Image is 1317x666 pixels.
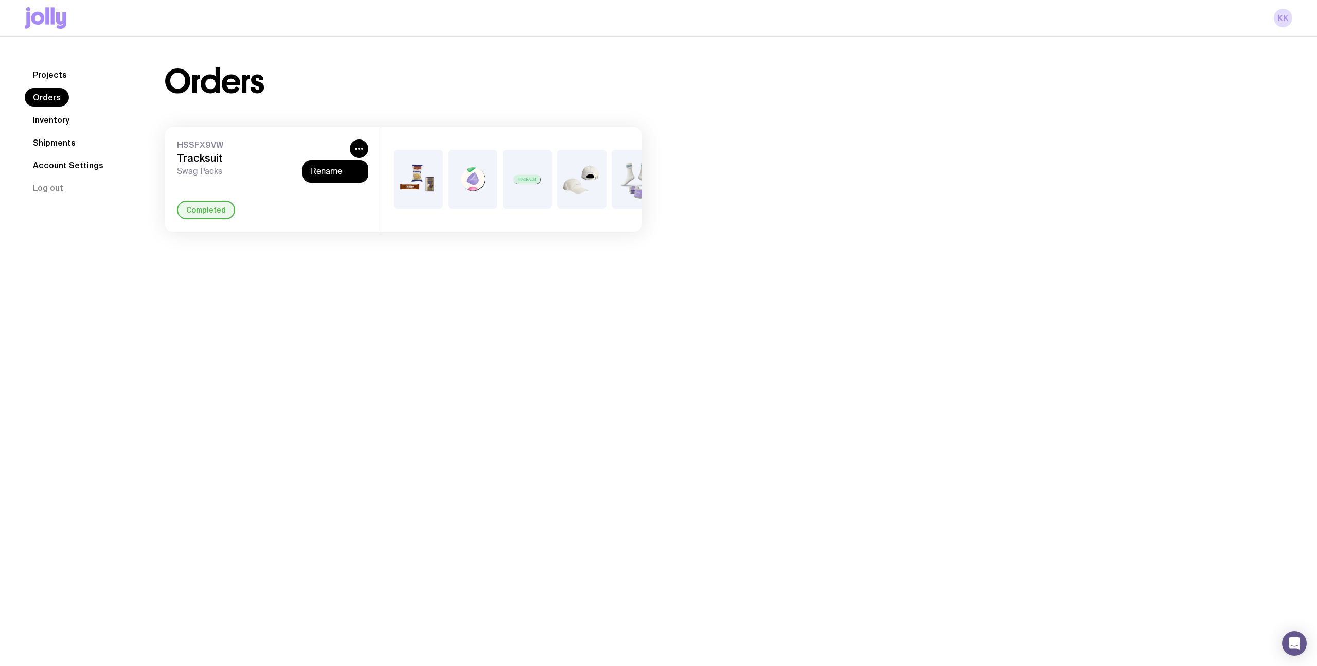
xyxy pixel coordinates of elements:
[177,139,346,150] span: HSSFX9VW
[177,152,346,164] h3: Tracksuit
[25,111,78,129] a: Inventory
[25,88,69,107] a: Orders
[25,179,72,197] button: Log out
[1282,631,1307,656] div: Open Intercom Messenger
[177,166,346,177] span: Swag Packs
[25,65,75,84] a: Projects
[25,156,112,174] a: Account Settings
[165,65,264,98] h1: Orders
[177,201,235,219] div: Completed
[25,133,84,152] a: Shipments
[1274,9,1292,27] a: KK
[311,166,360,177] button: Rename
